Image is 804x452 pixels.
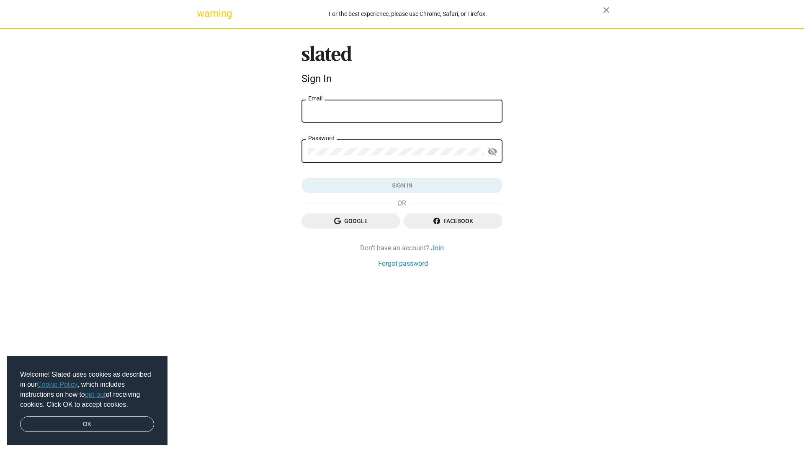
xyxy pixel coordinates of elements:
sl-branding: Sign In [301,46,502,88]
a: dismiss cookie message [20,416,154,432]
button: Facebook [404,213,502,229]
a: opt-out [85,391,106,398]
a: Cookie Policy [37,381,77,388]
a: Join [431,244,444,252]
span: Facebook [410,213,496,229]
button: Show password [484,144,501,160]
a: Forgot password [378,259,428,268]
mat-icon: close [601,5,611,15]
span: Welcome! Slated uses cookies as described in our , which includes instructions on how to of recei... [20,370,154,410]
mat-icon: visibility_off [487,145,497,158]
div: Don't have an account? [301,244,502,252]
div: cookieconsent [7,356,167,446]
button: Google [301,213,400,229]
mat-icon: warning [197,8,207,18]
div: Sign In [301,73,502,85]
span: Google [308,213,394,229]
div: For the best experience, please use Chrome, Safari, or Firefox. [213,8,603,20]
